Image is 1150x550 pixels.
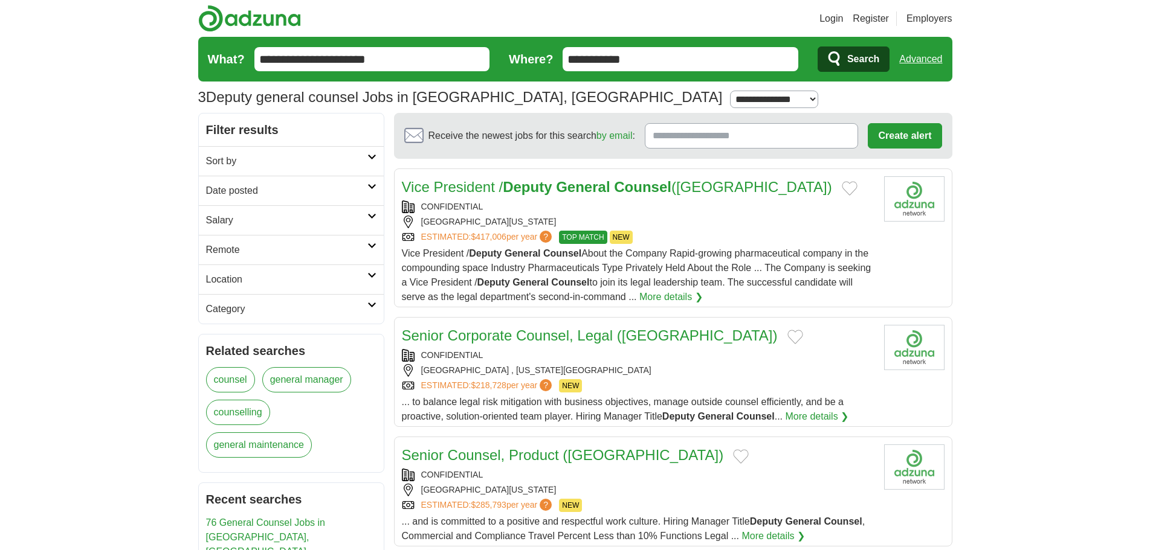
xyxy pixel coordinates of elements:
[206,184,367,198] h2: Date posted
[741,529,805,543] a: More details ❯
[512,277,549,287] strong: General
[556,179,610,195] strong: General
[819,11,843,26] a: Login
[847,47,879,71] span: Search
[610,231,633,244] span: NEW
[551,277,589,287] strong: Counsel
[471,232,506,241] span: $417,006
[698,411,734,421] strong: General
[503,179,552,195] strong: Deputy
[199,294,384,324] a: Category
[543,248,581,258] strong: Counsel
[540,379,552,391] span: ?
[559,231,607,244] span: TOP MATCH
[402,484,874,496] div: [GEOGRAPHIC_DATA][US_STATE]
[737,411,775,421] strong: Counsel
[206,342,376,360] h2: Related searches
[206,432,312,458] a: general maintenance
[421,499,555,512] a: ESTIMATED:$285,793per year?
[853,11,889,26] a: Register
[262,367,351,392] a: general manager
[559,379,582,392] span: NEW
[540,231,552,243] span: ?
[477,277,510,287] strong: Deputy
[206,367,255,392] a: counsel
[206,400,270,425] a: counselling
[402,200,874,213] div: CONFIDENTIAL
[733,449,749,464] button: Add to favorite jobs
[785,516,821,526] strong: General
[662,411,695,421] strong: Deputy
[198,89,723,105] h1: Deputy general counsel Jobs in [GEOGRAPHIC_DATA], [GEOGRAPHIC_DATA]
[639,290,703,304] a: More details ❯
[199,114,384,146] h2: Filter results
[402,516,865,541] span: ... and is committed to a positive and respectful work culture. Hiring Manager Title , Commercial...
[206,243,367,257] h2: Remote
[206,272,367,287] h2: Location
[428,129,635,143] span: Receive the newest jobs for this search :
[824,516,862,526] strong: Counsel
[199,235,384,264] a: Remote
[540,499,552,511] span: ?
[596,130,633,141] a: by email
[199,264,384,294] a: Location
[421,379,555,392] a: ESTIMATED:$218,728per year?
[899,47,942,71] a: Advanced
[884,176,945,222] img: Company logo
[421,231,555,244] a: ESTIMATED:$417,006per year?
[199,176,384,205] a: Date posted
[884,325,945,370] img: Company logo
[868,123,942,149] button: Create alert
[198,86,206,108] span: 3
[402,397,844,421] span: ... to balance legal risk mitigation with business objectives, manage outside counsel efficiently...
[884,444,945,490] img: Company logo
[402,327,778,344] a: Senior Corporate Counsel, Legal ([GEOGRAPHIC_DATA])
[787,330,803,344] button: Add to favorite jobs
[559,499,582,512] span: NEW
[402,248,871,302] span: Vice President / About the Company Rapid-growing pharmaceutical company in the compounding space ...
[402,468,874,481] div: CONFIDENTIAL
[198,5,301,32] img: Adzuna logo
[750,516,783,526] strong: Deputy
[402,349,874,362] div: CONFIDENTIAL
[469,248,502,258] strong: Deputy
[206,490,376,508] h2: Recent searches
[785,409,848,424] a: More details ❯
[471,380,506,390] span: $218,728
[402,179,832,195] a: Vice President /Deputy General Counsel([GEOGRAPHIC_DATA])
[402,364,874,377] div: [GEOGRAPHIC_DATA] , [US_STATE][GEOGRAPHIC_DATA]
[206,302,367,316] h2: Category
[199,205,384,235] a: Salary
[509,50,553,68] label: Where?
[842,181,858,196] button: Add to favorite jobs
[199,146,384,176] a: Sort by
[402,216,874,228] div: [GEOGRAPHIC_DATA][US_STATE]
[206,213,367,228] h2: Salary
[402,447,724,463] a: Senior Counsel, Product ([GEOGRAPHIC_DATA])
[206,154,367,168] h2: Sort by
[818,46,890,72] button: Search
[906,11,952,26] a: Employers
[505,248,541,258] strong: General
[208,50,245,68] label: What?
[614,179,671,195] strong: Counsel
[471,500,506,510] span: $285,793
